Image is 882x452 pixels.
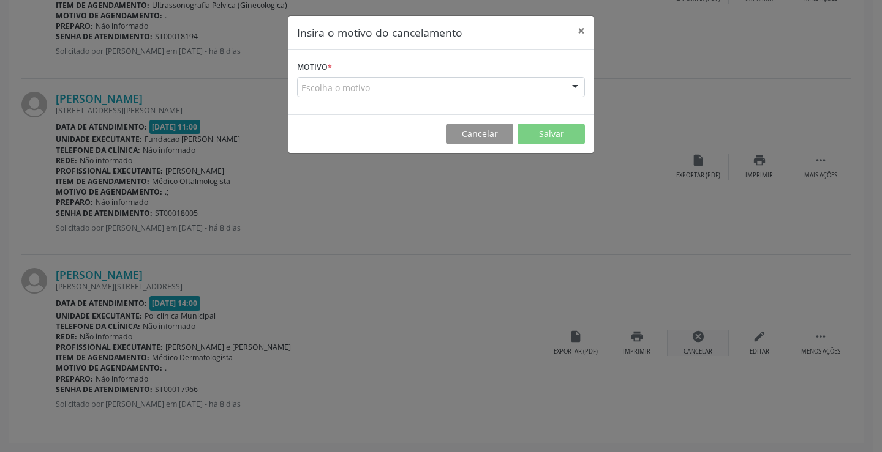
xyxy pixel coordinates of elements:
span: Escolha o motivo [301,81,370,94]
button: Close [569,16,594,46]
label: Motivo [297,58,332,77]
button: Salvar [518,124,585,144]
button: Cancelar [446,124,513,144]
h5: Insira o motivo do cancelamento [297,24,462,40]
